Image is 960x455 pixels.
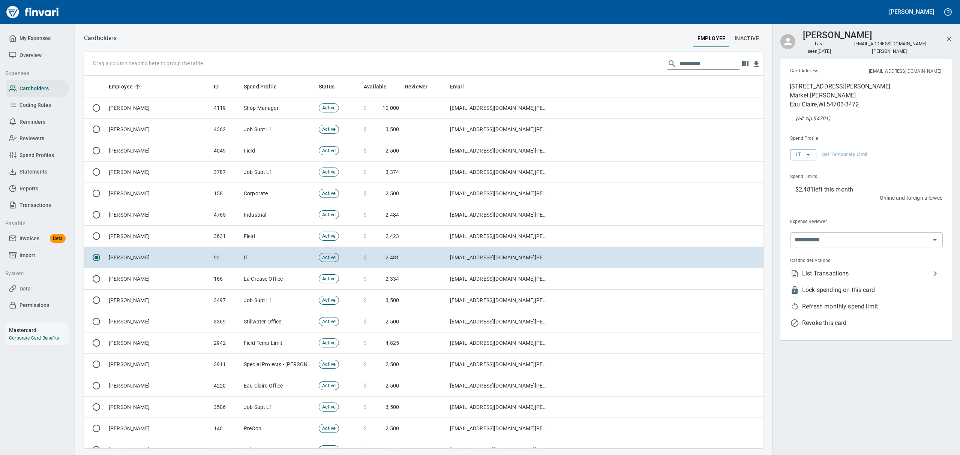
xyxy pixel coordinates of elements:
[364,190,367,197] span: $
[6,114,69,130] a: Reminders
[364,211,367,219] span: $
[385,190,399,197] span: 2,500
[319,382,339,389] span: Active
[211,247,241,268] td: 92
[447,97,552,119] td: [EMAIL_ADDRESS][DOMAIN_NAME][PERSON_NAME]
[2,266,65,280] button: System
[19,134,44,143] span: Reviewers
[802,302,943,311] span: Refresh monthly spend limit
[211,162,241,183] td: 3787
[106,397,211,418] td: [PERSON_NAME]
[6,297,69,314] a: Permissions
[106,375,211,397] td: [PERSON_NAME]
[241,183,316,204] td: Corporate
[6,247,69,264] a: Import
[244,82,286,91] span: Spend Profile
[211,311,241,332] td: 3369
[19,84,49,93] span: Cardholders
[244,82,277,91] span: Spend Profile
[790,100,890,109] p: Eau Claire , WI 54703-3472
[319,82,344,91] span: Status
[385,382,399,389] span: 2,500
[790,91,890,100] p: Market [PERSON_NAME]
[319,404,339,411] span: Active
[385,296,399,304] span: 3,500
[796,150,810,159] span: IT
[211,97,241,119] td: 4119
[739,58,751,69] button: Choose columns to display
[385,339,399,347] span: 4,825
[450,82,464,91] span: Email
[319,275,339,283] span: Active
[214,82,219,91] span: ID
[385,361,399,368] span: 2,500
[382,104,399,112] span: 10,000
[820,149,870,160] button: Set Temporary Limit
[447,247,552,268] td: [EMAIL_ADDRESS][DOMAIN_NAME][PERSON_NAME]
[822,150,868,159] span: Set Temporary Limit
[106,332,211,354] td: [PERSON_NAME]
[364,446,367,454] span: $
[385,254,399,261] span: 2,481
[211,375,241,397] td: 4220
[106,140,211,162] td: [PERSON_NAME]
[2,217,65,230] button: Payable
[50,234,66,243] span: Beta
[211,290,241,311] td: 3497
[211,183,241,204] td: 158
[853,40,927,55] span: [EMAIL_ADDRESS][DOMAIN_NAME][PERSON_NAME]
[364,403,367,411] span: $
[211,397,241,418] td: 3506
[106,354,211,375] td: [PERSON_NAME]
[802,286,943,295] span: Lock spending on this card
[241,418,316,439] td: PreCon
[735,34,759,43] span: Inactive
[790,135,880,142] span: Spend Profile
[319,190,339,197] span: Active
[109,82,142,91] span: Employee
[319,340,339,347] span: Active
[319,425,339,432] span: Active
[385,211,399,219] span: 2,484
[385,425,399,432] span: 2,500
[790,67,844,75] span: Card Address
[364,275,367,283] span: $
[241,226,316,247] td: Field
[211,140,241,162] td: 4049
[405,82,437,91] span: Reviewer
[447,375,552,397] td: [EMAIL_ADDRESS][DOMAIN_NAME][PERSON_NAME]
[6,180,69,197] a: Reports
[6,230,69,247] a: InvoicesBeta
[385,168,399,176] span: 3,374
[241,247,316,268] td: IT
[241,268,316,290] td: La Crosse Office
[364,296,367,304] span: $
[109,82,133,91] span: Employee
[385,318,399,325] span: 2,500
[364,82,387,91] span: Available
[447,119,552,140] td: [EMAIL_ADDRESS][DOMAIN_NAME][PERSON_NAME]
[450,82,474,91] span: Email
[19,117,45,127] span: Reminders
[19,151,54,160] span: Spend Profiles
[319,446,339,454] span: Active
[19,100,51,110] span: Coding Rules
[106,311,211,332] td: [PERSON_NAME]
[106,418,211,439] td: [PERSON_NAME]
[6,130,69,147] a: Reviewers
[364,232,367,240] span: $
[319,233,339,240] span: Active
[319,318,339,325] span: Active
[447,397,552,418] td: [EMAIL_ADDRESS][DOMAIN_NAME][PERSON_NAME]
[447,183,552,204] td: [EMAIL_ADDRESS][DOMAIN_NAME][PERSON_NAME]
[4,3,61,21] img: Finvari
[106,247,211,268] td: [PERSON_NAME]
[106,226,211,247] td: [PERSON_NAME]
[364,361,367,368] span: $
[385,446,399,454] span: 3,500
[6,163,69,180] a: Statements
[790,149,816,160] button: IT
[84,34,117,43] p: Cardholders
[241,375,316,397] td: Eau Claire Office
